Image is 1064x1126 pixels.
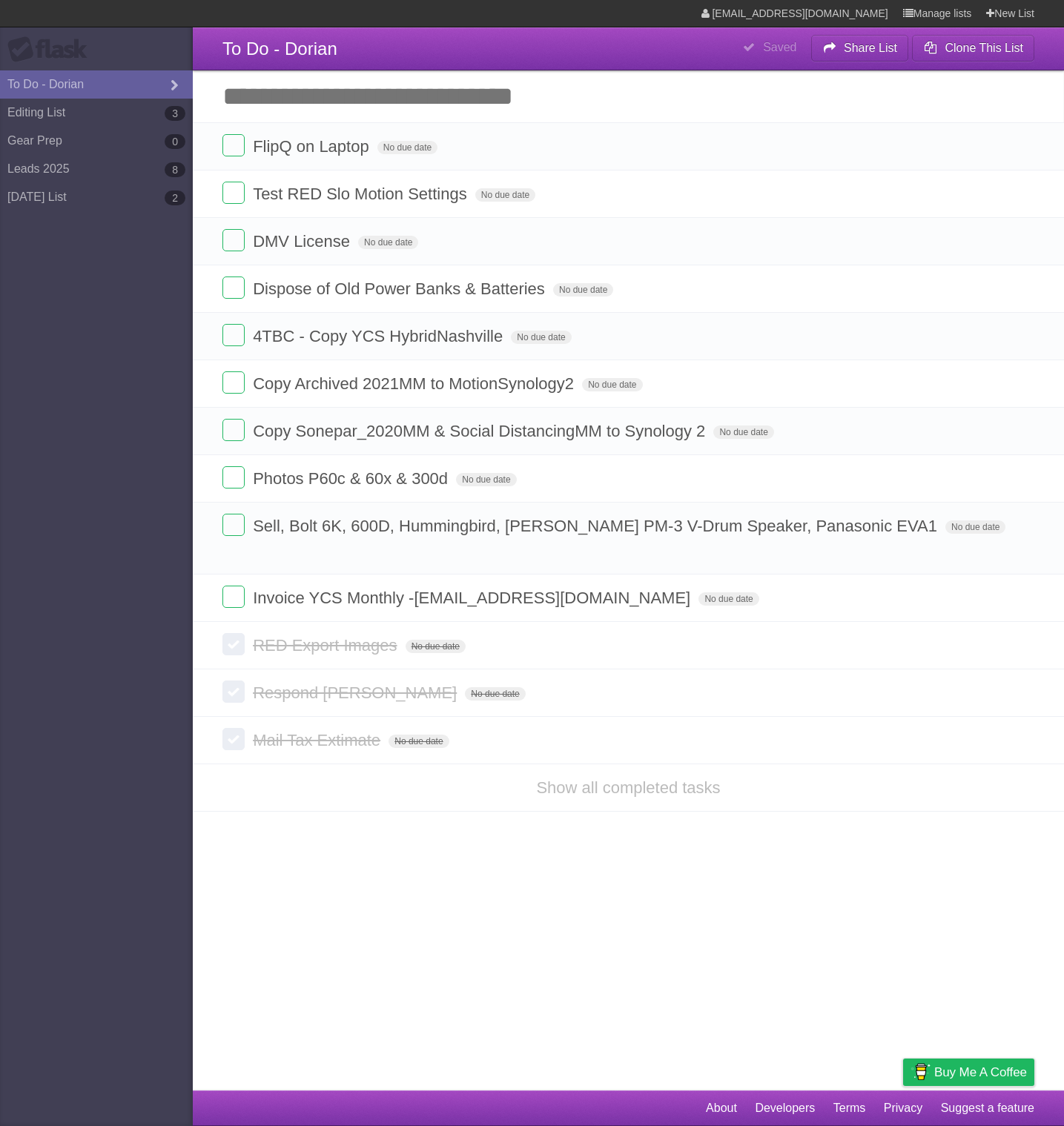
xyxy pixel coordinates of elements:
span: RED Export Images [253,636,400,655]
span: FlipQ on Laptop [253,137,373,156]
span: Copy Archived 2021MM to MotionSynology2 [253,374,578,393]
span: No due date [465,687,525,701]
button: Share List [811,35,909,62]
label: Star task [944,371,972,396]
span: No due date [377,141,437,154]
label: Done [222,134,245,156]
span: To Do - Dorian [222,39,337,59]
label: Done [222,371,245,394]
span: Buy me a coffee [934,1059,1027,1085]
label: Done [222,182,245,204]
label: Star task [944,419,972,443]
span: No due date [406,640,466,653]
a: About [706,1094,737,1122]
label: Done [222,633,245,655]
label: Star task [944,586,972,610]
a: Buy me a coffee [903,1059,1034,1086]
label: Done [222,680,245,703]
span: No due date [511,331,571,344]
span: No due date [456,473,516,486]
label: Star task [944,538,972,563]
label: Done [222,229,245,251]
span: No due date [945,520,1005,534]
label: Star task [944,276,972,301]
a: Terms [833,1094,866,1122]
label: Star task [944,229,972,254]
span: 4TBC - Copy YCS HybridNashville [253,327,506,345]
span: DMV License [253,232,354,251]
a: Show all completed tasks [536,778,720,797]
label: Done [222,514,245,536]
label: Done [222,276,245,299]
a: Privacy [884,1094,922,1122]
button: Clone This List [912,35,1034,62]
b: 2 [165,191,185,205]
div: Flask [7,36,96,63]
label: Star task [944,324,972,348]
b: Clone This List [945,42,1023,54]
span: No due date [389,735,449,748]
span: Mail Tax Extimate [253,731,384,749]
span: Invoice YCS Monthly - [EMAIL_ADDRESS][DOMAIN_NAME] [253,589,694,607]
span: Dispose of Old Power Banks & Batteries [253,279,549,298]
label: Done [222,419,245,441]
a: Suggest a feature [941,1094,1034,1122]
span: Sell, Bolt 6K, 600D, Hummingbird, [PERSON_NAME] PM-3 V-Drum Speaker, Panasonic EVA1 [253,517,941,535]
b: 0 [165,134,185,149]
label: Star task [944,466,972,491]
span: No due date [713,425,773,439]
label: Done [222,586,245,608]
span: No due date [553,283,613,297]
label: Done [222,324,245,346]
a: Developers [755,1094,815,1122]
span: No due date [698,592,759,606]
label: Done [222,466,245,489]
label: Star task [944,182,972,206]
label: Star task [944,134,972,159]
b: Saved [763,41,796,53]
b: 8 [165,162,185,177]
b: Share List [844,42,897,54]
span: No due date [582,378,642,391]
b: 3 [165,106,185,121]
span: No due date [358,236,418,249]
span: Copy Sonepar_2020MM & Social DistancingMM to Synology 2 [253,422,709,440]
span: No due date [475,188,535,202]
span: Test RED Slo Motion Settings [253,185,471,203]
span: Photos P60c & 60x & 300d [253,469,452,488]
label: Done [222,728,245,750]
img: Buy me a coffee [911,1059,931,1084]
span: Respond [PERSON_NAME] [253,683,460,702]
